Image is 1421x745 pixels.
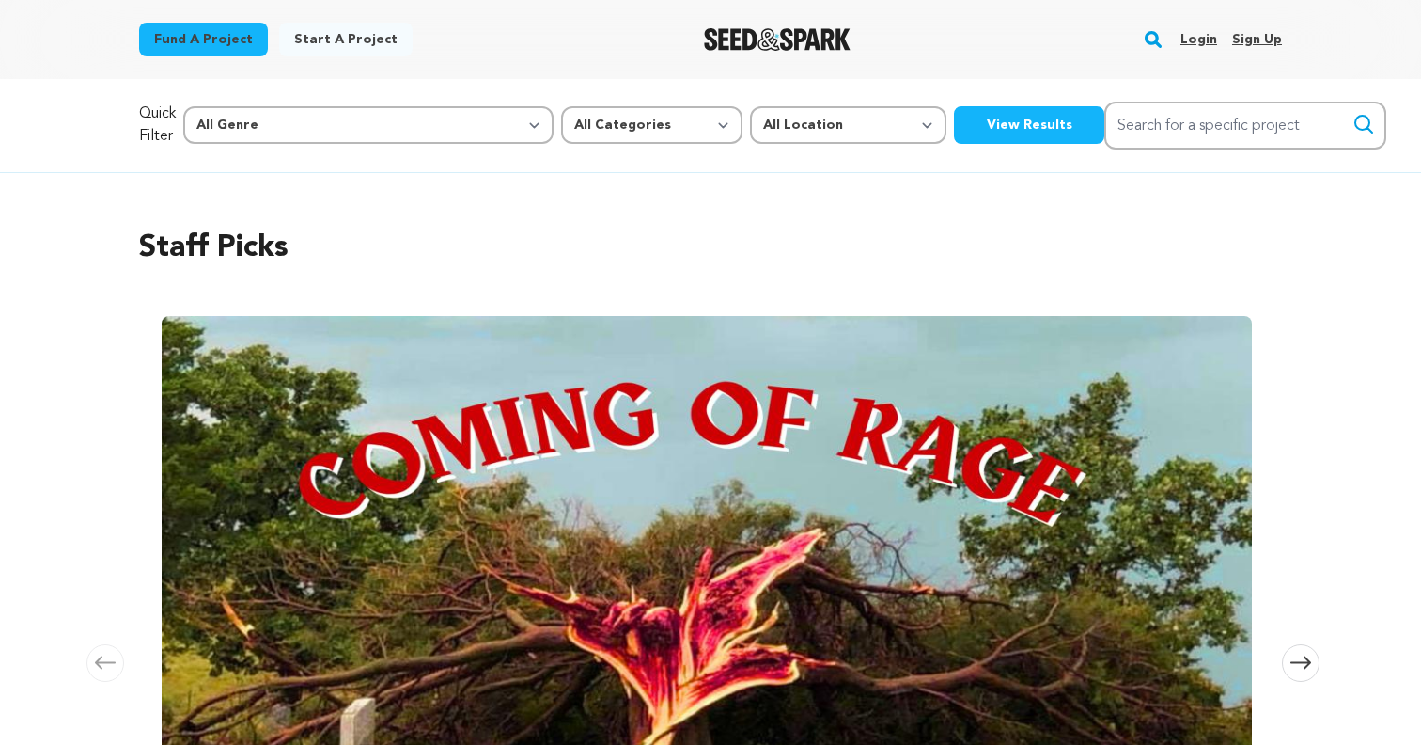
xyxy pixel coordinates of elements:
img: Seed&Spark Logo Dark Mode [704,28,851,51]
a: Start a project [279,23,413,56]
a: Login [1180,24,1217,55]
input: Search for a specific project [1104,102,1386,150]
button: View Results [954,106,1104,144]
p: Quick Filter [139,103,176,148]
a: Fund a project [139,23,268,56]
a: Seed&Spark Homepage [704,28,851,51]
a: Sign up [1232,24,1282,55]
h2: Staff Picks [139,226,1282,271]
